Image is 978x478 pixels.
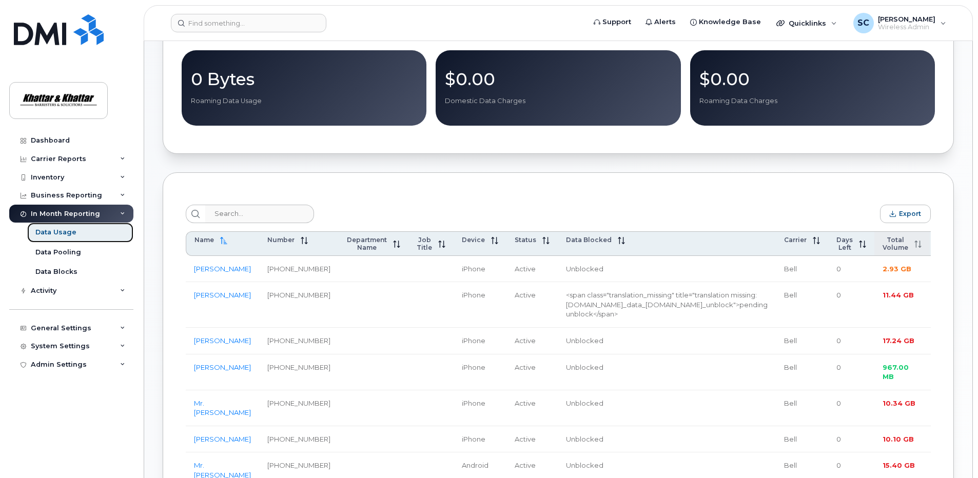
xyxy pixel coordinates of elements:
p: Roaming Data Charges [699,96,926,106]
td: Active [506,390,558,426]
td: [PHONE_NUMBER] [259,256,339,283]
td: iPhone [454,282,506,328]
div: Sherri Coffin [846,13,953,33]
span: Data Blocked [566,236,612,244]
td: Bell [776,426,828,453]
span: 11.44 GB [883,291,914,299]
td: Unblocked [558,256,776,283]
a: [PERSON_NAME] [194,363,251,371]
a: Alerts [638,12,683,32]
span: Knowledge Base [699,17,761,27]
span: Carrier [784,236,807,244]
span: Status [515,236,536,244]
td: $0.00 [930,256,975,283]
span: 2.93 GB [883,265,911,273]
button: Export [880,205,931,223]
span: 10.10 GB [883,435,914,443]
td: [PHONE_NUMBER] [259,282,339,328]
td: Bell [776,282,828,328]
span: Department Name [347,236,387,251]
a: Knowledge Base [683,12,768,32]
span: SC [857,17,869,29]
span: Days Left [836,236,853,251]
td: 0 [828,426,874,453]
td: Bell [776,328,828,354]
td: Bell [776,256,828,283]
a: Support [586,12,638,32]
td: Active [506,354,558,390]
td: 0 [828,354,874,390]
td: Unblocked [558,426,776,453]
p: Roaming Data Usage [191,96,417,106]
a: [PERSON_NAME] [194,291,251,299]
td: $0.00 [930,328,975,354]
a: Mr. [PERSON_NAME] [194,399,251,417]
span: Wireless Admin [878,23,935,31]
td: Active [506,328,558,354]
a: [PERSON_NAME] [194,435,251,443]
td: Bell [776,354,828,390]
td: Unblocked [558,354,776,390]
span: 10.34 GB [883,399,915,407]
p: Domestic Data Charges [445,96,671,106]
td: Active [506,426,558,453]
td: <span class="translation_missing" title="translation missing: [DOMAIN_NAME]_data_[DOMAIN_NAME]_un... [558,282,776,328]
td: Bell [776,390,828,426]
td: 0 [828,282,874,328]
p: $0.00 [699,70,926,88]
td: $0.00 [930,354,975,390]
td: [PHONE_NUMBER] [259,328,339,354]
span: Alerts [654,17,676,27]
input: Search... [205,205,314,223]
span: 15.40 GB [883,461,915,469]
td: 0 [828,390,874,426]
td: iPhone [454,426,506,453]
td: Active [506,282,558,328]
p: $0.00 [445,70,671,88]
span: Export [899,210,921,217]
span: Name [194,236,214,244]
a: [PERSON_NAME] [194,265,251,273]
td: iPhone [454,256,506,283]
span: Total Volume [883,236,908,251]
td: Unblocked [558,390,776,426]
td: $0.00 [930,390,975,426]
td: Active [506,256,558,283]
td: Unblocked [558,328,776,354]
span: Quicklinks [789,19,826,27]
span: Job Title [417,236,432,251]
input: Find something... [171,14,326,32]
td: iPhone [454,328,506,354]
td: iPhone [454,390,506,426]
td: $0.00 [930,426,975,453]
td: 0 [828,256,874,283]
div: Quicklinks [769,13,844,33]
p: 0 Bytes [191,70,417,88]
span: Support [602,17,631,27]
td: $0.00 [930,282,975,328]
a: [PERSON_NAME] [194,336,251,345]
span: [PERSON_NAME] [878,15,935,23]
td: iPhone [454,354,506,390]
td: 0 [828,328,874,354]
span: 967.00 MB [883,363,909,381]
td: [PHONE_NUMBER] [259,426,339,453]
td: [PHONE_NUMBER] [259,354,339,390]
span: Number [267,236,295,244]
span: 17.24 GB [883,336,914,345]
td: [PHONE_NUMBER] [259,390,339,426]
span: Device [462,236,485,244]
